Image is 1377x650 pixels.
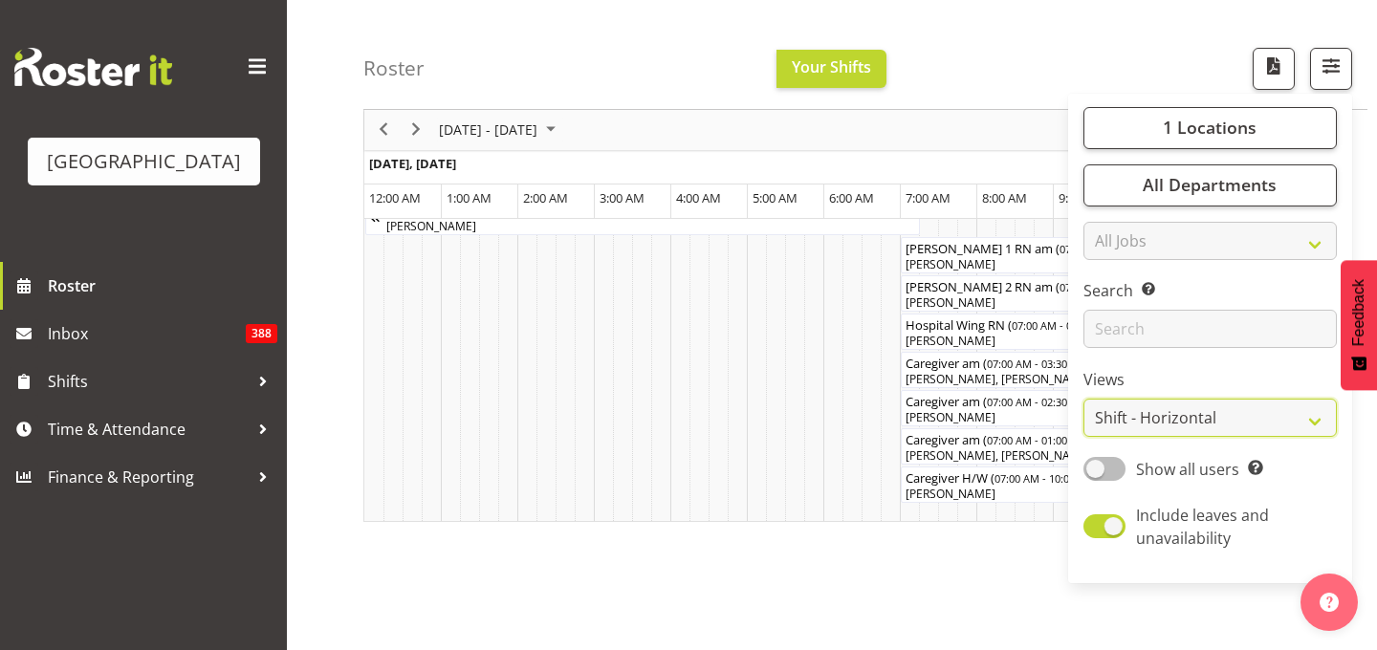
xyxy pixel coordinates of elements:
[987,432,1086,447] span: 07:00 AM - 01:00 PM
[906,447,1355,465] div: [PERSON_NAME], [PERSON_NAME] [PERSON_NAME], [PERSON_NAME], [PERSON_NAME]
[14,48,172,86] img: Rosterit website logo
[363,46,1300,522] div: Timeline Week of September 17, 2025
[246,324,277,343] span: 388
[48,415,249,444] span: Time & Attendance
[1253,48,1295,90] button: Download a PDF of the roster according to the set date range.
[600,189,645,206] span: 3:00 AM
[48,367,249,396] span: Shifts
[1083,280,1337,303] label: Search
[906,486,1126,503] div: [PERSON_NAME]
[47,147,241,176] div: [GEOGRAPHIC_DATA]
[363,57,425,79] h4: Roster
[987,394,1086,409] span: 07:00 AM - 02:30 PM
[369,189,421,206] span: 12:00 AM
[753,189,798,206] span: 5:00 AM
[436,119,564,142] button: September 2025
[906,189,951,206] span: 7:00 AM
[400,110,432,150] div: next period
[1083,311,1337,349] input: Search
[1310,48,1352,90] button: Filter Shifts
[1163,117,1257,140] span: 1 Locations
[901,466,1130,503] div: Caregiver H/W Begin From Monday, September 15, 2025 at 7:00:00 AM GMT+12:00 Ends At Monday, Septe...
[1143,174,1277,197] span: All Departments
[367,110,400,150] div: previous period
[987,356,1086,371] span: 07:00 AM - 03:30 PM
[1083,107,1337,149] button: 1 Locations
[48,319,246,348] span: Inbox
[1341,260,1377,390] button: Feedback - Show survey
[371,119,397,142] button: Previous
[369,155,456,172] span: [DATE], [DATE]
[776,50,886,88] button: Your Shifts
[1136,505,1269,549] span: Include leaves and unavailability
[432,110,567,150] div: September 15 - 21, 2025
[1350,279,1367,346] span: Feedback
[386,218,915,235] div: [PERSON_NAME]
[404,119,429,142] button: Next
[906,467,1126,487] div: Caregiver H/W ( )
[1320,593,1339,612] img: help-xxl-2.png
[829,189,874,206] span: 6:00 AM
[523,189,568,206] span: 2:00 AM
[901,428,1360,465] div: Caregiver am Begin From Monday, September 15, 2025 at 7:00:00 AM GMT+12:00 Ends At Monday, Septem...
[1012,317,1111,333] span: 07:00 AM - 03:30 PM
[1083,369,1337,392] label: Views
[792,56,871,77] span: Your Shifts
[906,429,1355,448] div: Caregiver am ( )
[1060,241,1159,256] span: 07:00 AM - 03:30 PM
[1136,459,1239,480] span: Show all users
[1083,164,1337,206] button: All Departments
[994,470,1094,486] span: 07:00 AM - 10:00 AM
[48,463,249,491] span: Finance & Reporting
[982,189,1027,206] span: 8:00 AM
[1059,189,1104,206] span: 9:00 AM
[676,189,721,206] span: 4:00 AM
[437,119,539,142] span: [DATE] - [DATE]
[48,271,277,300] span: Roster
[447,189,492,206] span: 1:00 AM
[1060,279,1159,294] span: 07:00 AM - 03:30 PM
